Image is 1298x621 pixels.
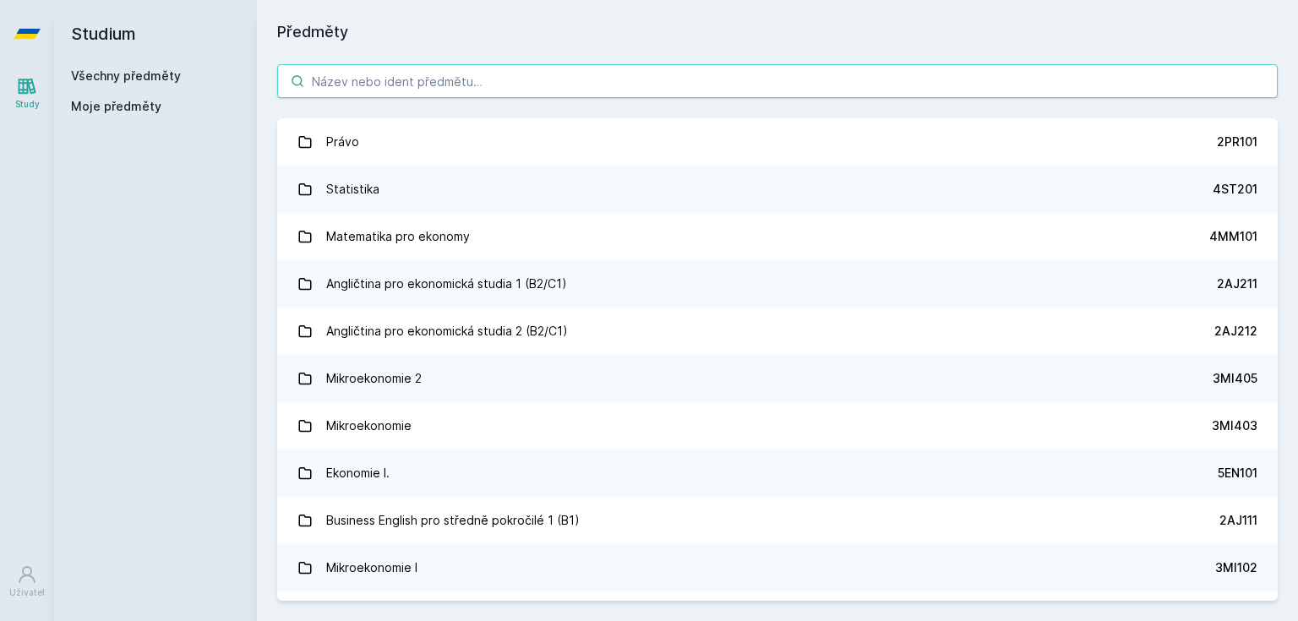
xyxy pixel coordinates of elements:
[277,20,1278,44] h1: Předměty
[326,551,417,585] div: Mikroekonomie I
[277,544,1278,591] a: Mikroekonomie I 3MI102
[1217,133,1257,150] div: 2PR101
[326,172,379,206] div: Statistika
[277,118,1278,166] a: Právo 2PR101
[1212,417,1257,434] div: 3MI403
[1215,559,1257,576] div: 3MI102
[1218,465,1257,482] div: 5EN101
[326,314,568,348] div: Angličtina pro ekonomická studia 2 (B2/C1)
[326,362,422,395] div: Mikroekonomie 2
[277,64,1278,98] input: Název nebo ident předmětu…
[3,556,51,607] a: Uživatel
[326,220,470,253] div: Matematika pro ekonomy
[277,449,1278,497] a: Ekonomie I. 5EN101
[1219,512,1257,529] div: 2AJ111
[277,355,1278,402] a: Mikroekonomie 2 3MI405
[326,125,359,159] div: Právo
[1214,323,1257,340] div: 2AJ212
[1213,370,1257,387] div: 3MI405
[71,98,161,115] span: Moje předměty
[1209,228,1257,245] div: 4MM101
[3,68,51,119] a: Study
[277,497,1278,544] a: Business English pro středně pokročilé 1 (B1) 2AJ111
[326,409,412,443] div: Mikroekonomie
[9,586,45,599] div: Uživatel
[326,456,390,490] div: Ekonomie I.
[277,402,1278,449] a: Mikroekonomie 3MI403
[326,267,567,301] div: Angličtina pro ekonomická studia 1 (B2/C1)
[277,166,1278,213] a: Statistika 4ST201
[326,504,580,537] div: Business English pro středně pokročilé 1 (B1)
[71,68,181,83] a: Všechny předměty
[1217,275,1257,292] div: 2AJ211
[277,260,1278,308] a: Angličtina pro ekonomická studia 1 (B2/C1) 2AJ211
[277,308,1278,355] a: Angličtina pro ekonomická studia 2 (B2/C1) 2AJ212
[1213,181,1257,198] div: 4ST201
[15,98,40,111] div: Study
[277,213,1278,260] a: Matematika pro ekonomy 4MM101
